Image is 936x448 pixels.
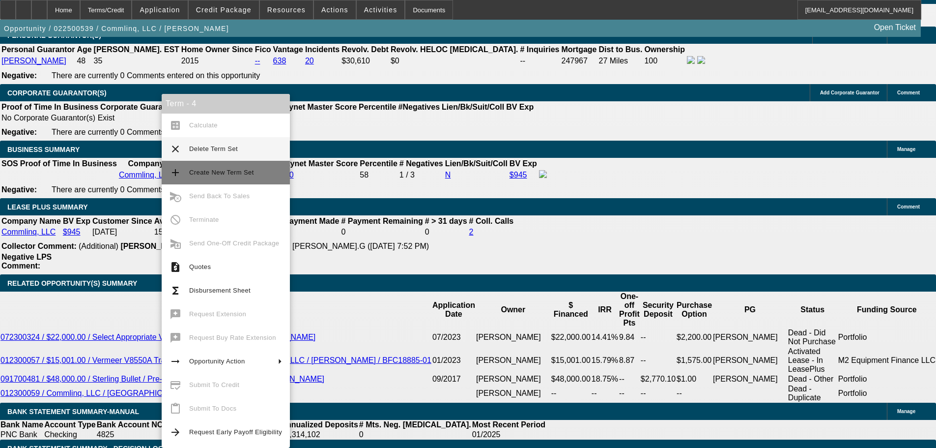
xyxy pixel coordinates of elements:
[788,374,838,384] td: Dead - Other
[189,358,245,365] span: Opportunity Action
[520,45,559,54] b: # Inquiries
[788,347,838,374] td: Activated Lease - In LeasePlus
[476,374,551,384] td: [PERSON_NAME]
[162,94,290,114] div: Term - 4
[619,292,640,328] th: One-off Profit Pts
[640,328,676,347] td: --
[676,292,712,328] th: Purchase Option
[189,0,259,19] button: Credit Package
[170,143,181,155] mat-icon: clear
[469,217,514,225] b: # Coll. Calls
[94,45,179,54] b: [PERSON_NAME]. EST
[510,159,537,168] b: BV Exp
[591,328,619,347] td: 14.41%
[599,45,643,54] b: Dist to Bus.
[838,292,936,328] th: Funding Source
[0,389,254,397] a: 012300059 / Commlinq, LLC / [GEOGRAPHIC_DATA][PERSON_NAME]
[1,159,19,169] th: SOS
[7,89,107,97] span: CORPORATE GUARANTOR(S)
[196,6,252,14] span: Credit Package
[712,328,788,347] td: [PERSON_NAME]
[360,159,397,168] b: Percentile
[551,384,591,403] td: --
[788,292,838,328] th: Status
[619,384,640,403] td: --
[712,292,788,328] th: PG
[321,6,348,14] span: Actions
[280,420,358,430] th: Annualized Deposits
[305,57,314,65] a: 20
[44,420,96,430] th: Account Type
[260,0,313,19] button: Resources
[44,430,96,440] td: Checking
[20,159,117,169] th: Proof of Time In Business
[897,147,915,152] span: Manage
[469,228,474,236] a: 2
[712,374,788,384] td: [PERSON_NAME]
[476,384,551,403] td: [PERSON_NAME]
[255,45,271,54] b: Fico
[697,56,705,64] img: linkedin-icon.png
[838,384,936,403] td: Portfolio
[181,45,253,54] b: Home Owner Since
[619,347,640,374] td: 8.87
[399,159,443,168] b: # Negatives
[189,145,238,152] span: Delete Term Set
[77,45,91,54] b: Age
[788,328,838,347] td: Dead - Did Not Purchase
[640,384,676,403] td: --
[120,242,189,250] b: [PERSON_NAME]:
[132,0,187,19] button: Application
[687,56,695,64] img: facebook-icon.png
[364,6,397,14] span: Activities
[359,420,472,430] th: # Mts. Neg. [MEDICAL_DATA].
[432,347,476,374] td: 01/2023
[7,279,137,287] span: RELATED OPPORTUNITY(S) SUMMARY
[96,430,166,440] td: 4825
[640,347,676,374] td: --
[341,56,389,66] td: $30,610
[472,430,546,440] td: 01/2025
[357,0,405,19] button: Activities
[870,19,920,36] a: Open Ticket
[390,56,519,66] td: $0
[52,185,260,194] span: There are currently 0 Comments entered on this opportunity
[181,57,199,65] span: 2015
[341,45,389,54] b: Revolv. Debt
[278,217,339,225] b: # Payment Made
[591,374,619,384] td: 18.75%
[96,420,166,430] th: Bank Account NO.
[644,45,685,54] b: Ownership
[551,292,591,328] th: $ Financed
[472,420,546,430] th: Most Recent Period
[305,45,340,54] b: Incidents
[561,56,597,66] td: 247967
[267,6,306,14] span: Resources
[359,103,396,111] b: Percentile
[676,384,712,403] td: --
[1,185,37,194] b: Negative:
[432,374,476,384] td: 09/2017
[676,347,712,374] td: $1,575.00
[619,374,640,384] td: --
[897,90,920,95] span: Comment
[519,56,560,66] td: --
[562,45,597,54] b: Mortgage
[170,261,181,273] mat-icon: request_quote
[100,103,178,111] b: Corporate Guarantor
[63,217,90,225] b: BV Exp
[619,328,640,347] td: 9.84
[425,227,468,237] td: 0
[640,292,676,328] th: Security Deposit
[93,56,180,66] td: 35
[476,292,551,328] th: Owner
[92,217,152,225] b: Customer Since
[63,228,81,236] a: $945
[838,374,936,384] td: Portfolio
[838,328,936,347] td: Portfolio
[838,347,936,374] td: M2 Equipment Finance LLC
[314,0,356,19] button: Actions
[1,71,37,80] b: Negative:
[255,57,260,65] a: --
[52,128,260,136] span: There are currently 0 Comments entered on this opportunity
